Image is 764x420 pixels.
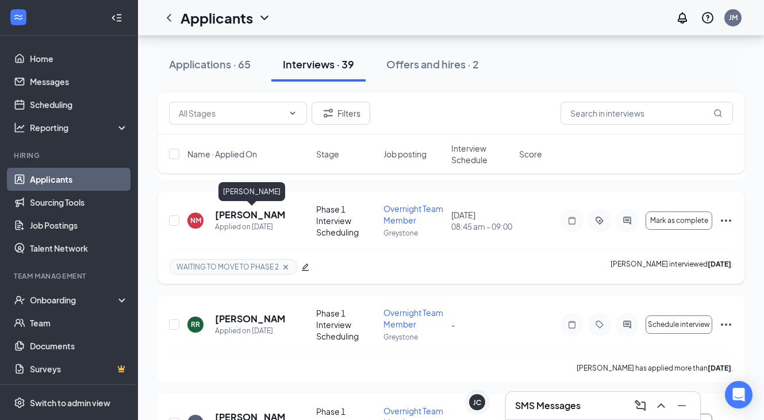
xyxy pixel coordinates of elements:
[30,122,129,133] div: Reporting
[179,107,283,120] input: All Stages
[30,334,128,357] a: Documents
[14,271,126,281] div: Team Management
[675,11,689,25] svg: Notifications
[652,396,670,415] button: ChevronUp
[473,398,481,407] div: JC
[701,11,715,25] svg: QuestionInfo
[451,209,512,232] div: [DATE]
[14,397,25,409] svg: Settings
[30,397,110,409] div: Switch to admin view
[383,203,443,225] span: Overnight Team Member
[215,209,285,221] h5: [PERSON_NAME]
[719,318,733,332] svg: Ellipses
[620,320,634,329] svg: ActiveChat
[30,214,128,237] a: Job Postings
[383,307,443,329] span: Overnight Team Member
[654,399,668,413] svg: ChevronUp
[14,151,126,160] div: Hiring
[30,93,128,116] a: Scheduling
[181,8,253,28] h1: Applicants
[650,217,708,225] span: Mark as complete
[218,182,285,201] div: [PERSON_NAME]
[30,357,128,380] a: SurveysCrown
[519,148,542,160] span: Score
[729,13,738,22] div: JM
[30,168,128,191] a: Applicants
[301,263,309,271] span: edit
[577,363,733,373] p: [PERSON_NAME] has applied more than .
[30,47,128,70] a: Home
[14,122,25,133] svg: Analysis
[383,332,444,342] p: Greystone
[316,307,377,342] div: Phase 1 Interview Scheduling
[281,263,290,272] svg: Cross
[312,102,370,125] button: Filter Filters
[383,148,427,160] span: Job posting
[565,320,579,329] svg: Note
[708,364,731,372] b: [DATE]
[451,142,512,165] span: Interview Schedule
[215,221,285,233] div: Applied on [DATE]
[708,260,731,268] b: [DATE]
[593,216,606,225] svg: ActiveTag
[725,381,753,409] div: Open Intercom Messenger
[30,191,128,214] a: Sourcing Tools
[176,262,279,272] span: WAITING TO MOVE TO PHASE 2
[30,294,118,306] div: Onboarding
[386,57,479,71] div: Offers and hires · 2
[560,102,733,125] input: Search in interviews
[258,11,271,25] svg: ChevronDown
[215,313,285,325] h5: [PERSON_NAME]
[215,325,285,337] div: Applied on [DATE]
[288,109,297,118] svg: ChevronDown
[13,11,24,23] svg: WorkstreamLogo
[162,11,176,25] svg: ChevronLeft
[675,399,689,413] svg: Minimize
[383,228,444,238] p: Greystone
[719,214,733,228] svg: Ellipses
[316,148,339,160] span: Stage
[620,216,634,225] svg: ActiveChat
[611,259,733,275] p: [PERSON_NAME] interviewed .
[169,57,251,71] div: Applications · 65
[648,321,710,329] span: Schedule interview
[191,319,200,329] div: RR
[631,396,650,415] button: ComposeMessage
[673,396,691,415] button: Minimize
[451,221,512,232] span: 08:45 am - 09:00 am
[283,57,354,71] div: Interviews · 39
[646,211,712,230] button: Mark as complete
[646,315,712,334] button: Schedule interview
[190,215,201,225] div: NM
[187,148,257,160] span: Name · Applied On
[515,399,581,412] h3: SMS Messages
[634,399,647,413] svg: ComposeMessage
[451,319,455,330] span: -
[321,106,335,120] svg: Filter
[14,294,25,306] svg: UserCheck
[593,320,606,329] svg: Tag
[30,70,128,93] a: Messages
[30,311,128,334] a: Team
[565,216,579,225] svg: Note
[111,12,122,24] svg: Collapse
[316,203,377,238] div: Phase 1 Interview Scheduling
[30,237,128,260] a: Talent Network
[713,109,723,118] svg: MagnifyingGlass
